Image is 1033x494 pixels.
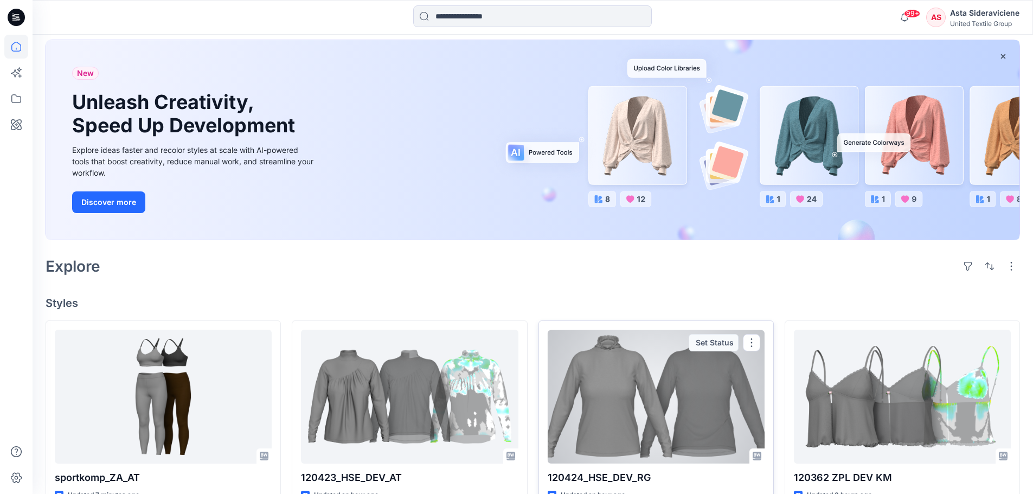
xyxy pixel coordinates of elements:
[55,470,272,485] p: sportkomp_ZA_AT
[904,9,920,18] span: 99+
[950,7,1019,20] div: Asta Sideraviciene
[77,67,94,80] span: New
[548,330,765,464] a: 120424_HSE_DEV_RG
[72,191,145,213] button: Discover more
[46,297,1020,310] h4: Styles
[794,470,1011,485] p: 120362 ZPL DEV KM
[46,258,100,275] h2: Explore
[794,330,1011,464] a: 120362 ZPL DEV KM
[548,470,765,485] p: 120424_HSE_DEV_RG
[301,470,518,485] p: 120423_HSE_DEV_AT
[55,330,272,464] a: sportkomp_ZA_AT
[72,144,316,178] div: Explore ideas faster and recolor styles at scale with AI-powered tools that boost creativity, red...
[72,91,300,137] h1: Unleash Creativity, Speed Up Development
[950,20,1019,28] div: United Textile Group
[301,330,518,464] a: 120423_HSE_DEV_AT
[72,191,316,213] a: Discover more
[926,8,946,27] div: AS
